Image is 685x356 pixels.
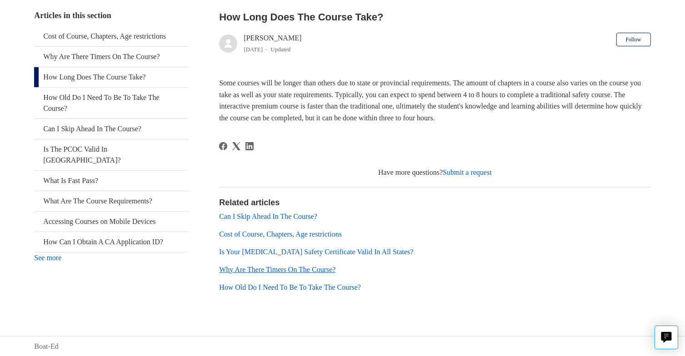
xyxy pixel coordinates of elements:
button: Follow Article [616,33,651,46]
a: How Old Do I Need To Be To Take The Course? [219,283,361,291]
a: Is The PCOC Valid In [GEOGRAPHIC_DATA]? [34,139,188,170]
a: Accessing Courses on Mobile Devices [34,212,188,232]
a: Can I Skip Ahead In The Course? [34,119,188,139]
a: What Are The Course Requirements? [34,191,188,211]
a: Can I Skip Ahead In The Course? [219,213,317,220]
p: Some courses will be longer than others due to state or provincial requirements. The amount of ch... [219,77,650,124]
a: Cost of Course, Chapters, Age restrictions [219,230,342,238]
a: How Old Do I Need To Be To Take The Course? [34,88,188,119]
div: Have more questions? [219,167,650,178]
span: Articles in this section [34,11,111,20]
a: What Is Fast Pass? [34,171,188,191]
a: Boat-Ed [34,341,58,352]
h2: How Long Does The Course Take? [219,10,650,25]
a: LinkedIn [245,142,254,150]
time: 03/21/2024, 11:28 [244,46,263,53]
a: How Long Does The Course Take? [34,67,188,87]
a: Facebook [219,142,227,150]
a: Submit a request [443,168,492,176]
a: See more [34,254,61,262]
a: Why Are There Timers On The Course? [34,47,188,67]
h2: Related articles [219,197,650,209]
div: [PERSON_NAME] [244,33,301,54]
svg: Share this page on X Corp [232,142,240,150]
svg: Share this page on Facebook [219,142,227,150]
button: Live chat [655,326,678,349]
a: How Can I Obtain A CA Application ID? [34,232,188,252]
a: X Corp [232,142,240,150]
li: Updated [270,46,290,53]
svg: Share this page on LinkedIn [245,142,254,150]
a: Why Are There Timers On The Course? [219,266,335,273]
a: Is Your [MEDICAL_DATA] Safety Certificate Valid In All States? [219,248,413,256]
a: Cost of Course, Chapters, Age restrictions [34,26,188,46]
